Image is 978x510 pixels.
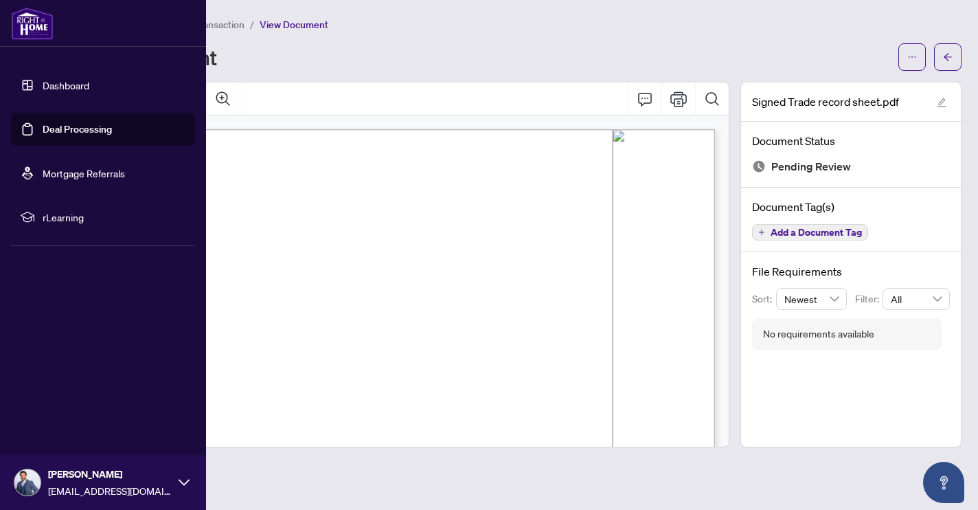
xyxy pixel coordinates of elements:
[937,98,946,107] span: edit
[752,199,950,215] h4: Document Tag(s)
[43,210,185,225] span: rLearning
[771,228,862,237] span: Add a Document Tag
[752,263,950,280] h4: File Requirements
[771,157,851,176] span: Pending Review
[48,467,172,482] span: [PERSON_NAME]
[260,19,328,31] span: View Document
[752,291,776,307] p: Sort:
[784,289,839,309] span: Newest
[43,167,125,179] a: Mortgage Referrals
[907,52,917,62] span: ellipsis
[923,462,964,503] button: Open asap
[943,52,953,62] span: arrow-left
[758,229,765,236] span: plus
[11,7,54,40] img: logo
[43,123,112,135] a: Deal Processing
[752,224,868,241] button: Add a Document Tag
[171,19,244,31] span: View Transaction
[250,16,254,32] li: /
[752,159,766,173] img: Document Status
[752,133,950,149] h4: Document Status
[891,289,942,309] span: All
[48,483,172,498] span: [EMAIL_ADDRESS][DOMAIN_NAME]
[43,79,89,91] a: Dashboard
[14,469,41,496] img: Profile Icon
[752,93,899,110] span: Signed Trade record sheet.pdf
[763,326,874,342] div: No requirements available
[855,291,883,307] p: Filter:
